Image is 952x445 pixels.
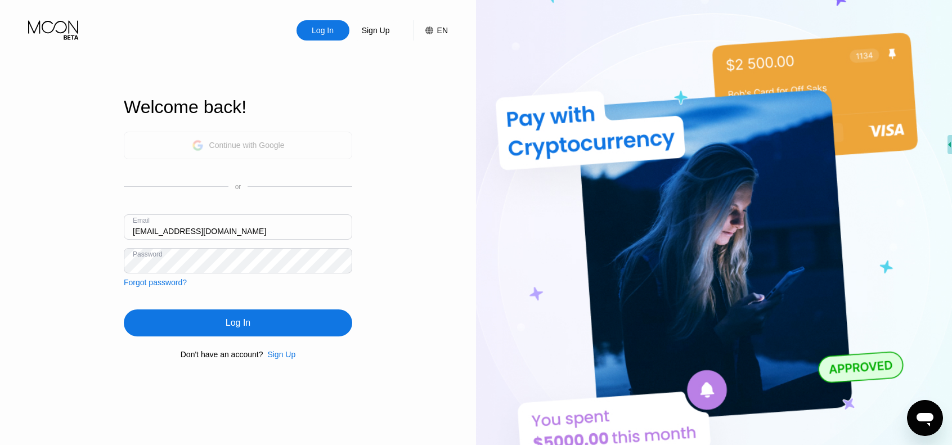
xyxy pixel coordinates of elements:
[124,97,352,118] div: Welcome back!
[297,20,349,41] div: Log In
[267,350,295,359] div: Sign Up
[311,25,335,36] div: Log In
[209,141,285,150] div: Continue with Google
[235,183,241,191] div: or
[124,278,187,287] div: Forgot password?
[414,20,448,41] div: EN
[263,350,295,359] div: Sign Up
[133,250,163,258] div: Password
[349,20,402,41] div: Sign Up
[124,309,352,336] div: Log In
[437,26,448,35] div: EN
[133,217,150,224] div: Email
[226,317,250,329] div: Log In
[124,132,352,159] div: Continue with Google
[181,350,263,359] div: Don't have an account?
[361,25,391,36] div: Sign Up
[907,400,943,436] iframe: Button to launch messaging window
